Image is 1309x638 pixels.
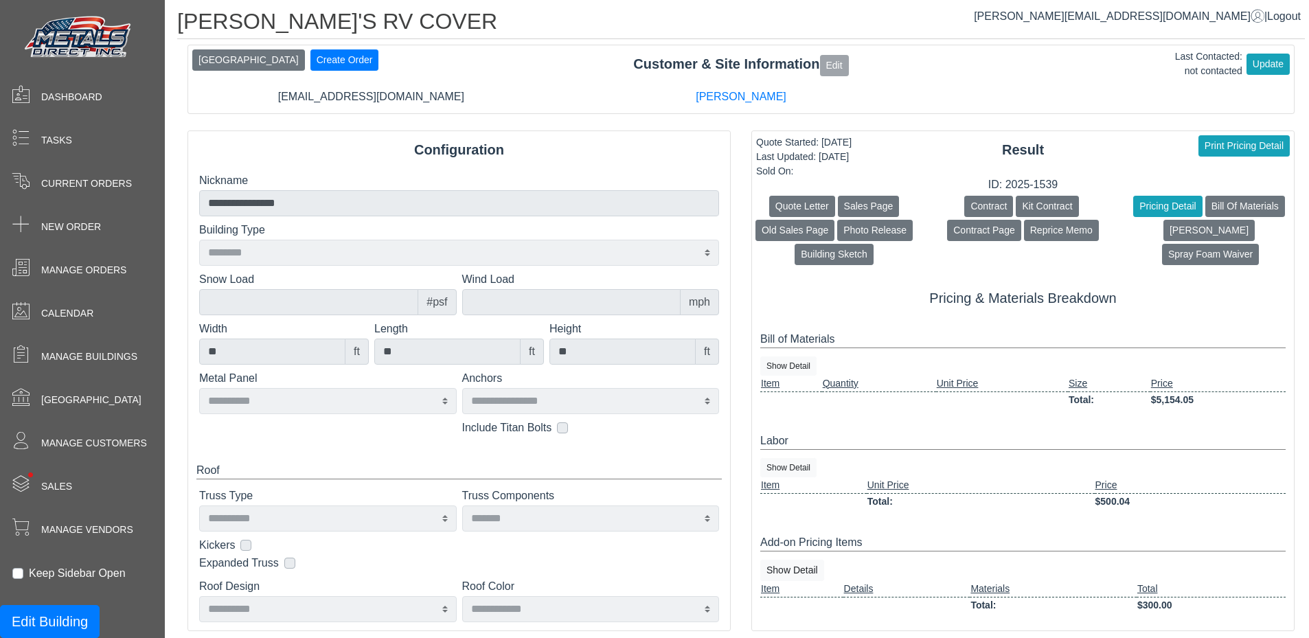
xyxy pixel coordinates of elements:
div: Configuration [188,139,730,160]
label: Nickname [199,172,719,189]
label: Metal Panel [199,370,457,387]
button: Quote Letter [769,196,835,217]
span: Tasks [41,133,72,148]
img: Metals Direct Inc Logo [21,12,137,63]
label: Include Titan Bolts [462,420,552,436]
a: [PERSON_NAME] [696,91,786,102]
button: Create Order [310,49,379,71]
td: $300.00 [1137,597,1286,613]
h5: Pricing & Materials Breakdown [760,290,1286,306]
button: Old Sales Page [755,220,834,241]
div: Last Updated: [DATE] [756,150,852,164]
td: Unit Price [936,376,1068,392]
span: Current Orders [41,176,132,191]
td: Unit Price [867,477,1095,494]
button: Show Detail [760,560,824,581]
h1: [PERSON_NAME]'S RV COVER [177,8,1305,39]
button: Pricing Detail [1133,196,1202,217]
td: Total: [867,493,1095,510]
button: Show Detail [760,356,817,376]
button: Spray Foam Waiver [1162,244,1259,265]
td: Total [1137,581,1286,597]
button: Show Detail [760,458,817,477]
td: Total: [1068,391,1150,408]
div: Labor [760,433,1286,450]
label: Roof Color [462,578,720,595]
label: Kickers [199,537,235,554]
div: Sold On: [756,164,852,179]
div: Bill of Materials [760,331,1286,348]
button: Contract Page [947,220,1021,241]
div: ft [520,339,544,365]
button: Contract [964,196,1013,217]
span: Calendar [41,306,93,321]
span: [GEOGRAPHIC_DATA] [41,393,141,407]
div: | [974,8,1301,25]
label: Wind Load [462,271,720,288]
span: Manage Customers [41,436,147,451]
div: Add-on Pricing Items [760,534,1286,551]
button: [PERSON_NAME] [1163,220,1255,241]
span: Sales [41,479,72,494]
td: Materials [970,581,1137,597]
button: Update [1247,54,1290,75]
td: Price [1150,376,1286,392]
label: Keep Sidebar Open [29,565,126,582]
span: • [13,453,48,497]
span: New Order [41,220,101,234]
button: Building Sketch [795,244,874,265]
div: Result [752,139,1294,160]
td: Item [760,477,867,494]
a: [PERSON_NAME][EMAIL_ADDRESS][DOMAIN_NAME] [974,10,1264,22]
div: ID: 2025-1539 [752,176,1294,193]
td: Item [760,376,822,392]
button: Print Pricing Detail [1198,135,1290,157]
label: Snow Load [199,271,457,288]
button: Reprice Memo [1024,220,1099,241]
label: Truss Type [199,488,457,504]
button: Photo Release [837,220,913,241]
label: Height [549,321,719,337]
div: Last Contacted: not contacted [1175,49,1242,78]
label: Width [199,321,369,337]
span: Manage Buildings [41,350,137,364]
span: Manage Orders [41,263,126,277]
div: Roof [196,462,722,479]
label: Length [374,321,544,337]
button: Bill Of Materials [1205,196,1285,217]
div: Quote Started: [DATE] [756,135,852,150]
div: ft [345,339,369,365]
td: Total: [970,597,1137,613]
td: Details [843,581,970,597]
label: Expanded Truss [199,555,279,571]
div: ft [695,339,719,365]
button: Kit Contract [1016,196,1078,217]
div: [EMAIL_ADDRESS][DOMAIN_NAME] [186,89,556,105]
span: Manage Vendors [41,523,133,537]
div: Customer & Site Information [188,54,1294,76]
button: Sales Page [838,196,900,217]
button: Edit [820,55,849,76]
div: mph [680,289,719,315]
td: Size [1068,376,1150,392]
div: #psf [418,289,456,315]
button: [GEOGRAPHIC_DATA] [192,49,305,71]
span: Dashboard [41,90,102,104]
label: Building Type [199,222,719,238]
span: Logout [1267,10,1301,22]
label: Roof Design [199,578,457,595]
label: Truss Components [462,488,720,504]
td: Item [760,581,843,597]
td: Price [1095,477,1286,494]
label: Anchors [462,370,720,387]
td: $500.04 [1095,493,1286,510]
td: $5,154.05 [1150,391,1286,408]
td: Quantity [822,376,936,392]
